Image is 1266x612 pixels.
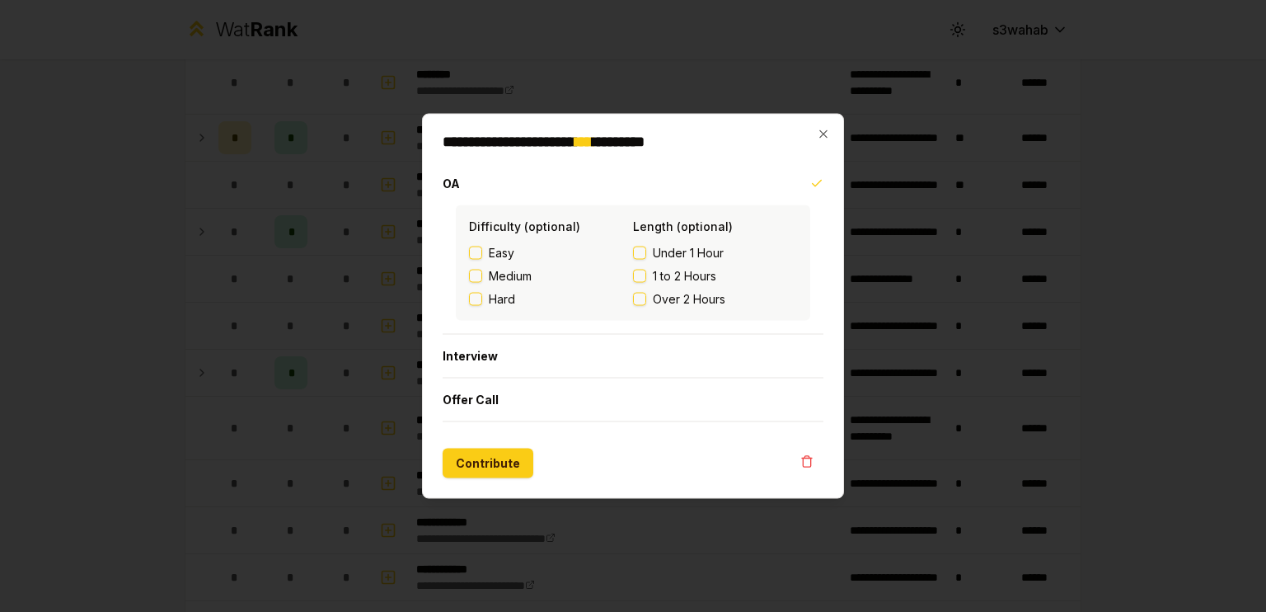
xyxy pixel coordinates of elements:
button: Over 2 Hours [633,293,646,306]
div: OA [443,205,823,334]
button: OA [443,162,823,205]
label: Difficulty (optional) [469,219,580,233]
label: Length (optional) [633,219,733,233]
button: Hard [469,293,482,306]
span: Hard [489,291,515,308]
span: 1 to 2 Hours [653,268,716,285]
button: Under 1 Hour [633,247,646,260]
button: Offer Call [443,379,823,421]
button: Medium [469,270,482,283]
button: 1 to 2 Hours [633,270,646,283]
span: Over 2 Hours [653,291,725,308]
span: Under 1 Hour [653,245,724,261]
span: Easy [489,245,514,261]
button: Interview [443,335,823,378]
button: Easy [469,247,482,260]
span: Medium [489,268,532,285]
button: Contribute [443,449,533,478]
